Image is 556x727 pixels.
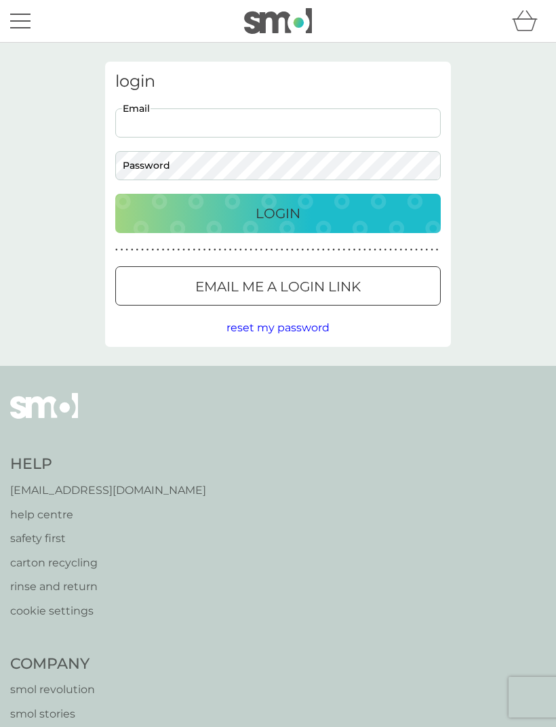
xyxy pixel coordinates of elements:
p: ● [363,247,366,253]
p: ● [219,247,222,253]
p: ● [410,247,413,253]
p: ● [426,247,429,253]
p: ● [338,247,340,253]
p: ● [141,247,144,253]
p: ● [405,247,408,253]
p: ● [420,247,423,253]
button: Login [115,194,441,233]
p: ● [327,247,330,253]
p: ● [389,247,392,253]
p: ● [172,247,175,253]
p: ● [296,247,299,253]
a: [EMAIL_ADDRESS][DOMAIN_NAME] [10,482,206,499]
h3: login [115,72,441,91]
p: ● [178,247,180,253]
p: ● [281,247,283,253]
p: ● [239,247,242,253]
p: ● [348,247,351,253]
p: ● [167,247,170,253]
button: reset my password [226,319,330,337]
p: ● [214,247,216,253]
p: ● [343,247,346,253]
a: rinse and return [10,578,206,596]
p: ● [203,247,206,253]
a: safety first [10,530,206,547]
p: ● [198,247,201,253]
p: ● [250,247,252,253]
p: ● [317,247,319,253]
p: ● [162,247,165,253]
p: ● [125,247,128,253]
p: ● [374,247,376,253]
p: ● [229,247,232,253]
p: ● [286,247,289,253]
p: Login [256,203,300,224]
p: ● [384,247,387,253]
p: ● [255,247,258,253]
p: ● [265,247,268,253]
img: smol [10,393,78,439]
p: ● [157,247,159,253]
p: ● [271,247,273,253]
a: smol stories [10,705,155,723]
p: ● [131,247,134,253]
p: ● [115,247,118,253]
p: ● [431,247,433,253]
span: reset my password [226,321,330,334]
p: ● [193,247,195,253]
p: ● [399,247,402,253]
p: ● [353,247,356,253]
p: ● [146,247,149,253]
h4: Help [10,454,206,475]
p: ● [121,247,123,253]
p: ● [306,247,309,253]
p: ● [332,247,335,253]
p: ● [275,247,278,253]
p: ● [208,247,211,253]
p: ● [136,247,139,253]
h4: Company [10,654,155,675]
button: menu [10,8,31,34]
img: smol [244,8,312,34]
p: ● [302,247,304,253]
a: help centre [10,506,206,524]
p: ● [322,247,325,253]
p: ● [415,247,418,253]
a: cookie settings [10,602,206,620]
p: ● [260,247,263,253]
a: carton recycling [10,554,206,572]
p: ● [369,247,372,253]
a: smol revolution [10,681,155,699]
button: Email me a login link [115,266,441,306]
div: basket [512,7,546,35]
p: ● [234,247,237,253]
p: ● [312,247,315,253]
p: ● [188,247,191,253]
p: ● [224,247,226,253]
p: ● [358,247,361,253]
p: ● [436,247,439,253]
p: ● [291,247,294,253]
p: Email me a login link [195,276,361,297]
p: ● [395,247,397,253]
p: ● [379,247,382,253]
p: ● [151,247,154,253]
p: ● [245,247,247,253]
p: ● [182,247,185,253]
